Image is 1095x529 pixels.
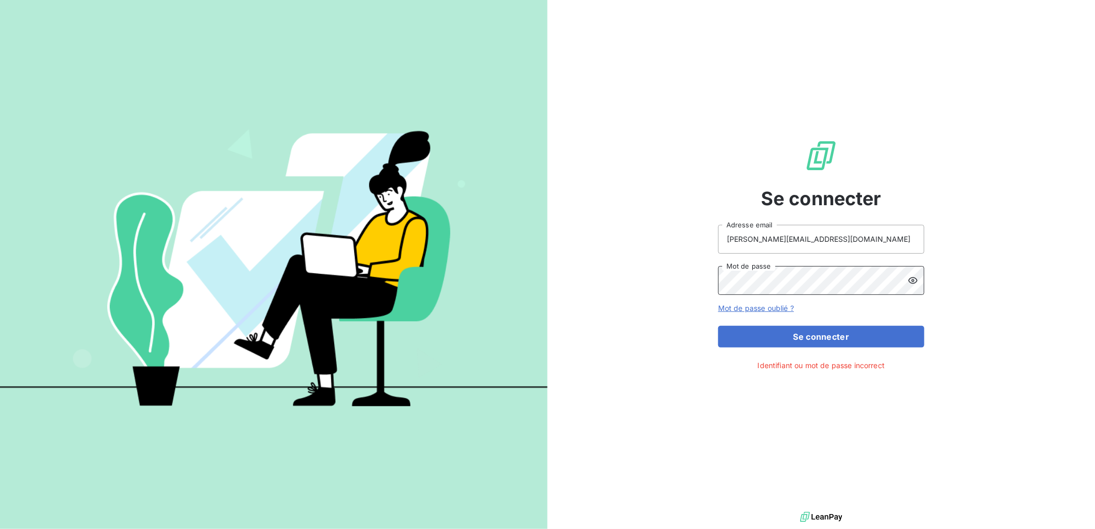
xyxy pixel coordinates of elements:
[761,185,882,212] span: Se connecter
[805,139,838,172] img: Logo LeanPay
[800,509,842,525] img: logo
[718,225,924,254] input: placeholder
[758,360,885,371] span: Identifiant ou mot de passe incorrect
[718,304,794,312] a: Mot de passe oublié ?
[718,326,924,348] button: Se connecter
